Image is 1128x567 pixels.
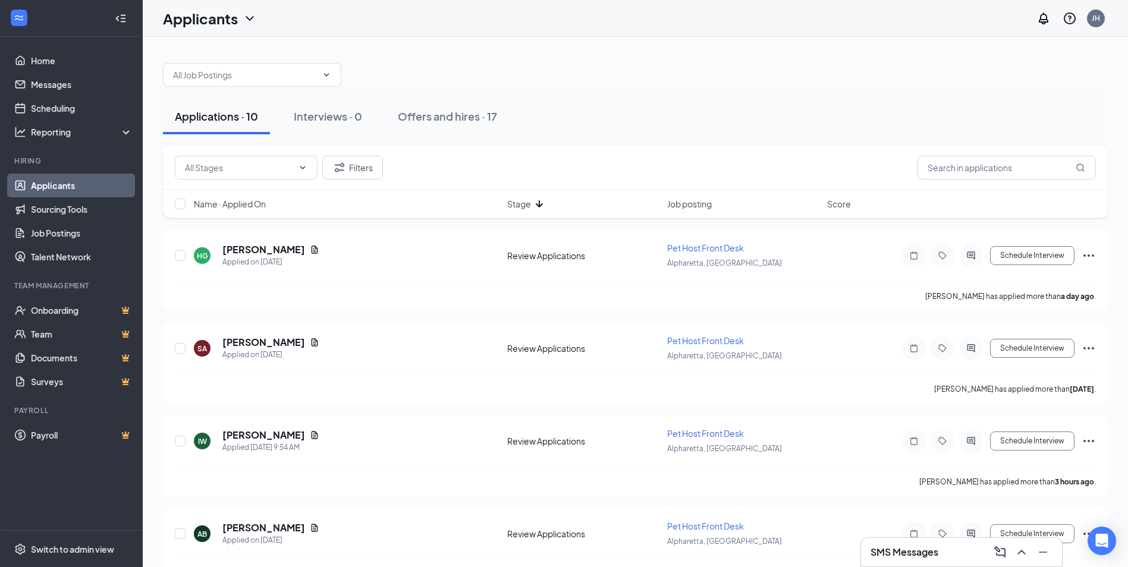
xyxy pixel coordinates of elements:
div: Applied on [DATE] [222,349,319,361]
button: Schedule Interview [990,339,1074,358]
svg: ChevronDown [322,70,331,80]
svg: Analysis [14,126,26,138]
span: Pet Host Front Desk [667,335,744,346]
svg: Note [907,251,921,260]
button: Schedule Interview [990,524,1074,543]
h5: [PERSON_NAME] [222,521,305,534]
b: [DATE] [1070,385,1094,393]
h1: Applicants [163,8,238,29]
svg: MagnifyingGlass [1076,163,1085,172]
svg: ComposeMessage [993,545,1007,559]
svg: ArrowDown [532,197,546,211]
svg: Filter [332,160,347,175]
a: Talent Network [31,245,133,269]
div: IW [198,436,207,446]
div: Offers and hires · 17 [398,109,497,124]
svg: Tag [935,436,950,446]
div: AB [197,529,207,539]
svg: ActiveChat [964,251,978,260]
span: Alpharetta, [GEOGRAPHIC_DATA] [667,444,782,453]
div: Switch to admin view [31,543,114,555]
span: Alpharetta, [GEOGRAPHIC_DATA] [667,537,782,546]
svg: WorkstreamLogo [13,12,25,24]
div: Review Applications [507,342,660,354]
a: Applicants [31,174,133,197]
span: Job posting [667,198,712,210]
svg: ChevronDown [243,11,257,26]
a: Scheduling [31,96,133,120]
div: JH [1092,13,1100,23]
svg: Document [310,523,319,533]
span: Pet Host Front Desk [667,242,744,253]
div: Applied on [DATE] [222,534,319,546]
a: Messages [31,73,133,96]
a: SurveysCrown [31,370,133,393]
div: Applied on [DATE] [222,256,319,268]
div: SA [197,344,207,354]
svg: Ellipses [1082,527,1096,541]
button: Schedule Interview [990,431,1074,451]
svg: Note [907,436,921,446]
button: ComposeMessage [991,543,1010,562]
svg: Document [310,245,319,254]
span: Pet Host Front Desk [667,428,744,439]
svg: Notifications [1036,11,1051,26]
svg: Note [907,344,921,353]
div: Payroll [14,405,130,415]
a: PayrollCrown [31,423,133,447]
span: Name · Applied On [194,198,266,210]
button: ChevronUp [1012,543,1031,562]
input: Search in applications [918,156,1096,179]
a: Job Postings [31,221,133,245]
input: All Job Postings [173,68,317,81]
svg: Document [310,338,319,347]
h5: [PERSON_NAME] [222,336,305,349]
div: Review Applications [507,435,660,447]
span: Alpharetta, [GEOGRAPHIC_DATA] [667,259,782,267]
input: All Stages [185,161,293,174]
b: 3 hours ago [1055,477,1094,486]
a: TeamCrown [31,322,133,346]
b: a day ago [1061,292,1094,301]
a: Sourcing Tools [31,197,133,221]
h5: [PERSON_NAME] [222,429,305,442]
svg: Collapse [115,12,127,24]
div: HG [197,251,208,261]
p: [PERSON_NAME] has applied more than . [919,477,1096,487]
button: Schedule Interview [990,246,1074,265]
div: Review Applications [507,250,660,262]
svg: QuestionInfo [1063,11,1077,26]
div: Reporting [31,126,133,138]
div: Team Management [14,281,130,291]
p: [PERSON_NAME] has applied more than . [934,384,1096,394]
svg: Ellipses [1082,248,1096,263]
svg: ActiveChat [964,436,978,446]
svg: Document [310,430,319,440]
h3: SMS Messages [871,546,938,559]
svg: ChevronUp [1014,545,1029,559]
span: Pet Host Front Desk [667,521,744,531]
svg: ChevronDown [298,163,307,172]
a: DocumentsCrown [31,346,133,370]
div: Open Intercom Messenger [1088,527,1116,555]
svg: Ellipses [1082,341,1096,355]
a: Home [31,49,133,73]
h5: [PERSON_NAME] [222,243,305,256]
div: Applied [DATE] 9:54 AM [222,442,319,453]
span: Stage [507,198,531,210]
svg: Tag [935,344,950,353]
svg: Minimize [1036,545,1050,559]
a: OnboardingCrown [31,298,133,322]
svg: Note [907,529,921,538]
div: Interviews · 0 [294,109,362,124]
div: Hiring [14,156,130,166]
span: Alpharetta, [GEOGRAPHIC_DATA] [667,351,782,360]
button: Filter Filters [322,156,383,179]
span: Score [827,198,851,210]
svg: Tag [935,529,950,538]
svg: Tag [935,251,950,260]
svg: Settings [14,543,26,555]
svg: ActiveChat [964,344,978,353]
button: Minimize [1033,543,1052,562]
div: Applications · 10 [175,109,258,124]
